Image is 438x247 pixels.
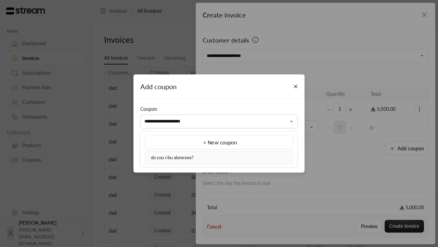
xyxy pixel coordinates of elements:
[140,106,298,113] div: Coupon
[151,155,194,160] span: do you ribu aloneeee?
[203,139,237,145] span: + New coupon
[140,82,177,91] span: Add coupon
[290,81,302,93] button: Close
[287,117,296,126] button: Close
